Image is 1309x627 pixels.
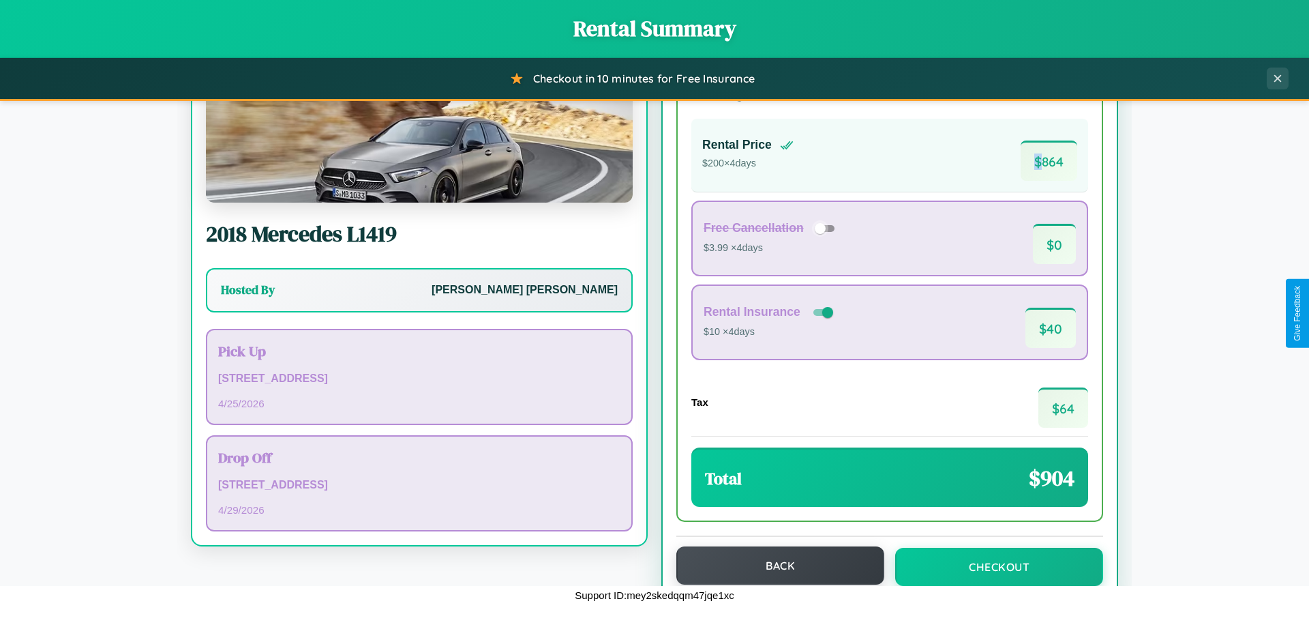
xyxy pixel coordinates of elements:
[691,396,708,408] h4: Tax
[206,219,633,249] h2: 2018 Mercedes L1419
[702,155,794,173] p: $ 200 × 4 days
[704,221,804,235] h4: Free Cancellation
[704,323,836,341] p: $10 × 4 days
[1033,224,1076,264] span: $ 0
[218,448,620,467] h3: Drop Off
[218,501,620,519] p: 4 / 29 / 2026
[1029,463,1074,493] span: $ 904
[704,305,800,319] h4: Rental Insurance
[895,548,1103,586] button: Checkout
[218,394,620,413] p: 4 / 25 / 2026
[533,72,755,85] span: Checkout in 10 minutes for Free Insurance
[676,546,884,585] button: Back
[702,138,772,152] h4: Rental Price
[218,369,620,389] p: [STREET_ADDRESS]
[705,467,742,490] h3: Total
[221,282,275,298] h3: Hosted By
[1025,308,1076,348] span: $ 40
[1021,141,1077,181] span: $ 864
[1038,388,1088,428] span: $ 64
[1293,286,1302,341] div: Give Feedback
[575,586,734,604] p: Support ID: mey2skedqqm47jqe1xc
[432,280,618,300] p: [PERSON_NAME] [PERSON_NAME]
[218,476,620,495] p: [STREET_ADDRESS]
[218,341,620,361] h3: Pick Up
[704,239,839,257] p: $3.99 × 4 days
[14,14,1295,44] h1: Rental Summary
[206,66,633,203] img: Mercedes L1419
